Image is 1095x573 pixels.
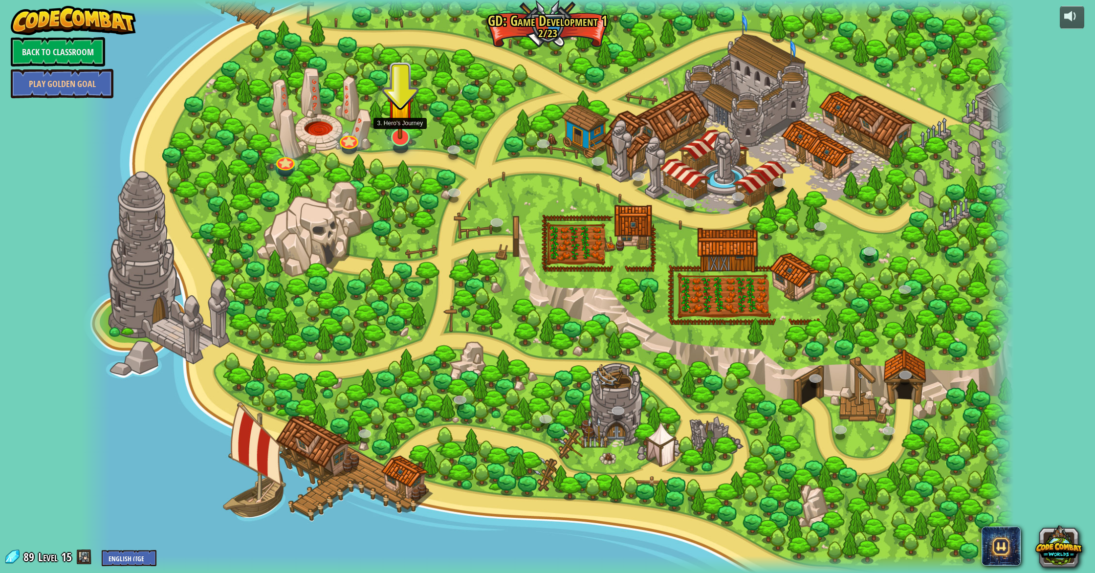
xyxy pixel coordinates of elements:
a: Back to Classroom [11,37,105,66]
span: Level [38,549,58,565]
a: Play Golden Goal [11,69,113,98]
button: Adjust volume [1060,6,1084,29]
img: level-banner-started.png [387,78,414,139]
img: CodeCombat - Learn how to code by playing a game [11,6,136,35]
span: 89 [23,549,37,565]
span: 15 [61,549,72,565]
